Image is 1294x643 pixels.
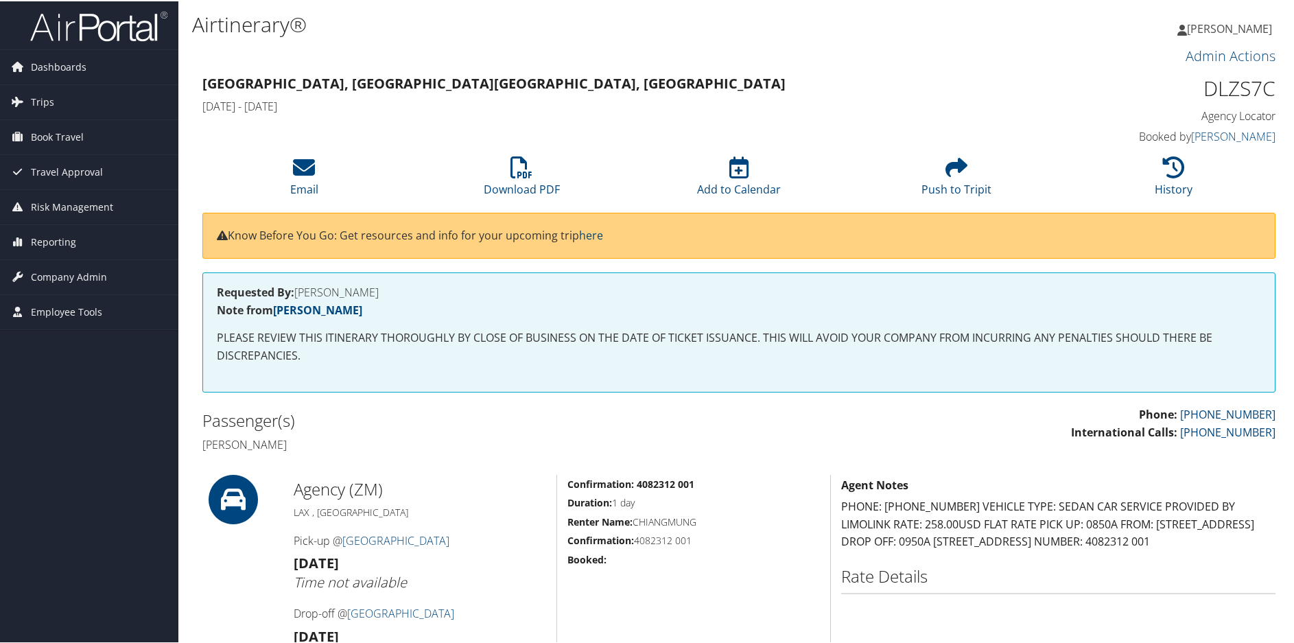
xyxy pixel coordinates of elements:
[202,436,729,451] h4: [PERSON_NAME]
[484,163,560,196] a: Download PDF
[347,605,454,620] a: [GEOGRAPHIC_DATA]
[294,476,547,500] h2: Agency (ZM)
[1023,107,1276,122] h4: Agency Locator
[31,189,113,223] span: Risk Management
[217,301,362,316] strong: Note from
[1023,128,1276,143] h4: Booked by
[31,84,54,118] span: Trips
[294,532,547,547] h4: Pick-up @
[30,9,167,41] img: airportal-logo.png
[567,495,820,508] h5: 1 day
[1023,73,1276,102] h1: DLZS7C
[217,226,1261,244] p: Know Before You Go: Get resources and info for your upcoming trip
[294,605,547,620] h4: Drop-off @
[579,226,603,242] a: here
[567,495,612,508] strong: Duration:
[31,119,84,153] span: Book Travel
[217,283,294,299] strong: Requested By:
[217,285,1261,296] h4: [PERSON_NAME]
[567,476,694,489] strong: Confirmation: 4082312 001
[31,49,86,83] span: Dashboards
[1180,406,1275,421] a: [PHONE_NUMBER]
[567,552,607,565] strong: Booked:
[1180,423,1275,439] a: [PHONE_NUMBER]
[567,533,820,546] h5: 4082312 001
[202,408,729,431] h2: Passenger(s)
[1139,406,1177,421] strong: Phone:
[567,514,820,528] h5: CHIANGMUNG
[841,563,1275,587] h2: Rate Details
[567,533,634,546] strong: Confirmation:
[1177,7,1286,48] a: [PERSON_NAME]
[1191,128,1275,143] a: [PERSON_NAME]
[290,163,318,196] a: Email
[294,504,547,518] h5: LAX , [GEOGRAPHIC_DATA]
[841,476,908,491] strong: Agent Notes
[294,572,407,590] i: Time not available
[294,552,339,571] strong: [DATE]
[841,497,1275,550] p: PHONE: [PHONE_NUMBER] VEHICLE TYPE: SEDAN CAR SERVICE PROVIDED BY LIMOLINK RATE: 258.00USD FLAT R...
[1071,423,1177,439] strong: International Calls:
[1186,45,1275,64] a: Admin Actions
[1187,20,1272,35] span: [PERSON_NAME]
[273,301,362,316] a: [PERSON_NAME]
[921,163,991,196] a: Push to Tripit
[697,163,781,196] a: Add to Calendar
[202,97,1002,113] h4: [DATE] - [DATE]
[202,73,786,91] strong: [GEOGRAPHIC_DATA], [GEOGRAPHIC_DATA] [GEOGRAPHIC_DATA], [GEOGRAPHIC_DATA]
[31,259,107,293] span: Company Admin
[567,514,633,527] strong: Renter Name:
[192,9,921,38] h1: Airtinerary®
[31,224,76,258] span: Reporting
[217,328,1261,363] p: PLEASE REVIEW THIS ITINERARY THOROUGHLY BY CLOSE OF BUSINESS ON THE DATE OF TICKET ISSUANCE. THIS...
[1155,163,1192,196] a: History
[31,294,102,328] span: Employee Tools
[342,532,449,547] a: [GEOGRAPHIC_DATA]
[31,154,103,188] span: Travel Approval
